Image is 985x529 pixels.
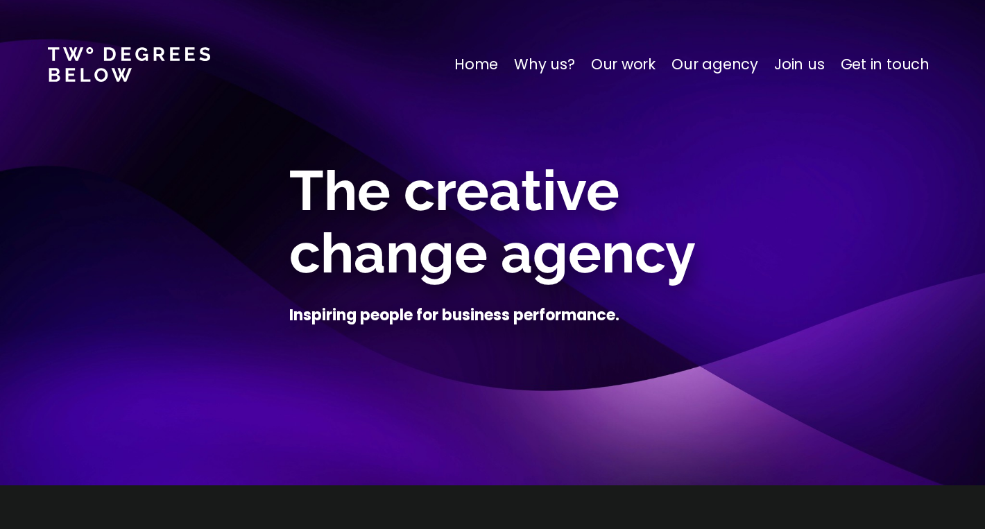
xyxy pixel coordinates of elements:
[454,53,498,76] a: Home
[289,158,696,286] span: The creative change agency
[671,53,758,76] a: Our agency
[841,53,930,76] a: Get in touch
[514,53,575,76] a: Why us?
[289,305,619,326] h4: Inspiring people for business performance.
[591,53,656,76] a: Our work
[774,53,825,76] a: Join us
